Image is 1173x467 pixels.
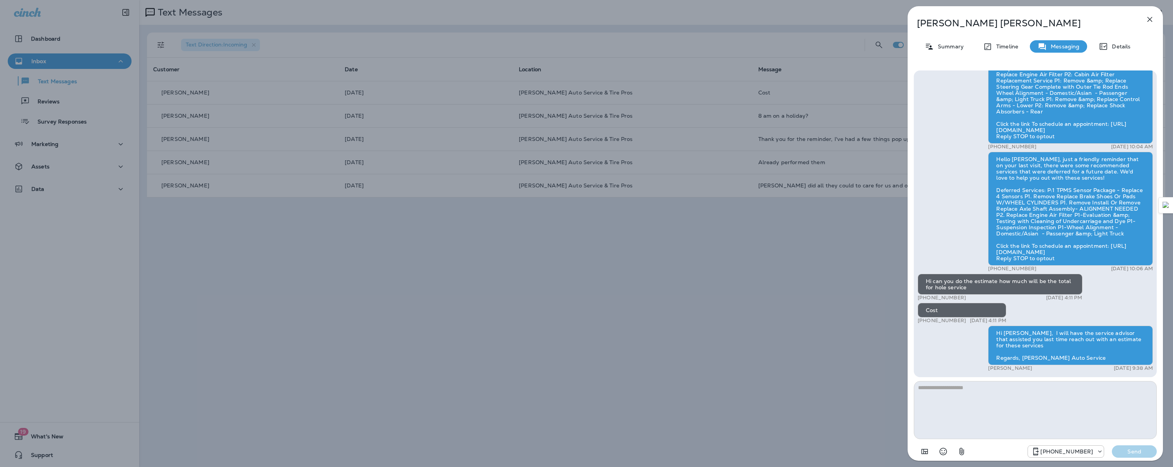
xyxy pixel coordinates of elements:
p: [DATE] 10:04 AM [1111,144,1153,150]
div: Hi can you do the estimate how much will be the total for hole service [918,274,1082,295]
p: Timeline [992,43,1018,50]
p: Details [1108,43,1130,50]
p: [PHONE_NUMBER] [918,318,966,324]
p: [DATE] 9:38 AM [1114,365,1153,371]
p: [PHONE_NUMBER] [988,144,1036,150]
p: [PHONE_NUMBER] [918,295,966,301]
div: Hello [PERSON_NAME], just a friendly reminder that on your last visit, there were some recommende... [988,5,1153,144]
p: [DATE] 4:11 PM [1046,295,1082,301]
p: [PHONE_NUMBER] [988,266,1036,272]
div: Hi [PERSON_NAME], I will have the service advisor that assisted you last time reach out with an e... [988,326,1153,365]
p: Summary [934,43,964,50]
button: Select an emoji [935,444,951,459]
p: [DATE] 10:06 AM [1111,266,1153,272]
img: Detect Auto [1163,202,1170,209]
div: +1 (831) 230-8949 [1028,447,1104,456]
p: [PERSON_NAME] [PERSON_NAME] [917,18,1128,29]
button: Add in a premade template [917,444,932,459]
p: [PERSON_NAME] [988,365,1032,371]
div: Cost [918,303,1006,318]
p: [PHONE_NUMBER] [1040,448,1093,455]
p: Messaging [1047,43,1079,50]
div: Hello [PERSON_NAME], just a friendly reminder that on your last visit, there were some recommende... [988,152,1153,266]
p: [DATE] 4:11 PM [970,318,1006,324]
